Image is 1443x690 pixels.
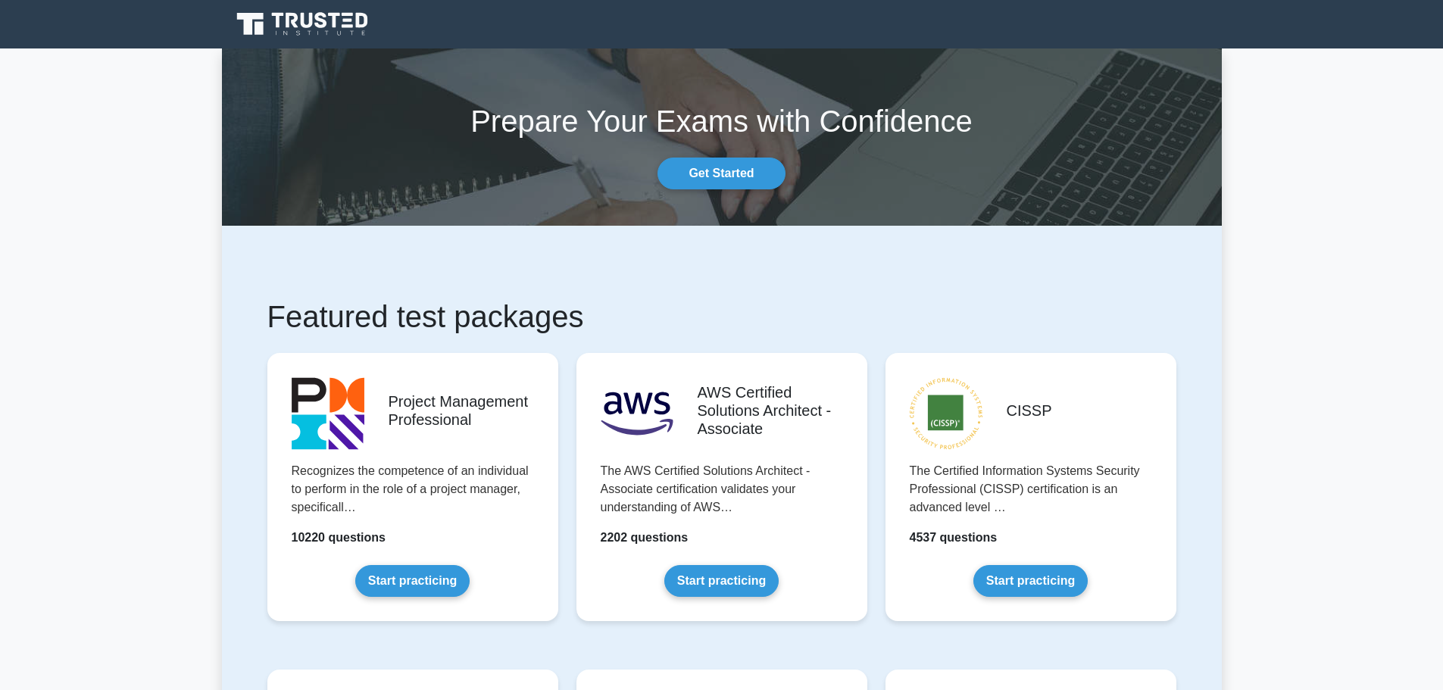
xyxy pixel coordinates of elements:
[657,158,785,189] a: Get Started
[222,103,1222,139] h1: Prepare Your Exams with Confidence
[355,565,470,597] a: Start practicing
[973,565,1088,597] a: Start practicing
[267,298,1176,335] h1: Featured test packages
[664,565,779,597] a: Start practicing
